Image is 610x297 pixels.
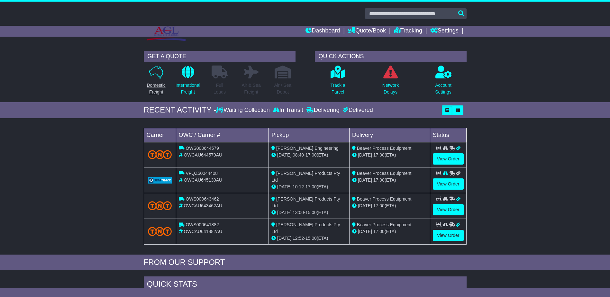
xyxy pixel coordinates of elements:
span: 17:00 [373,229,385,234]
span: 08:40 [293,152,304,157]
a: Track aParcel [330,65,345,99]
span: 17:00 [373,177,385,183]
div: Delivered [341,107,373,114]
a: Settings [430,26,459,37]
a: AccountSettings [435,65,452,99]
span: 17:00 [373,152,385,157]
td: OWC / Carrier # [176,128,269,142]
span: Beaver Process Equipment [357,171,412,176]
span: [DATE] [358,177,372,183]
span: [DATE] [277,236,291,241]
span: [DATE] [358,229,372,234]
a: InternationalFreight [175,65,201,99]
td: Delivery [349,128,430,142]
span: [DATE] [358,152,372,157]
span: [DATE] [358,203,372,208]
span: Beaver Process Equipment [357,146,412,151]
p: Domestic Freight [147,82,165,95]
div: - (ETA) [271,184,347,190]
div: (ETA) [352,177,427,184]
a: View Order [433,230,464,241]
a: View Order [433,153,464,165]
p: Network Delays [382,82,399,95]
span: 15:00 [305,236,317,241]
a: DomesticFreight [146,65,166,99]
div: - (ETA) [271,152,347,158]
span: OWS000641882 [186,222,219,227]
div: RECENT ACTIVITY - [144,105,216,115]
span: 13:00 [293,210,304,215]
span: 17:00 [305,184,317,189]
div: GET A QUOTE [144,51,296,62]
span: [PERSON_NAME] Products Pty Ltd [271,171,340,183]
span: [PERSON_NAME] Products Pty Ltd [271,222,340,234]
span: OWS000644579 [186,146,219,151]
span: Beaver Process Equipment [357,196,412,202]
span: 10:12 [293,184,304,189]
div: Waiting Collection [216,107,271,114]
div: QUICK ACTIONS [315,51,467,62]
span: [DATE] [277,152,291,157]
span: 17:00 [305,152,317,157]
span: 15:00 [305,210,317,215]
a: Dashboard [305,26,340,37]
img: TNT_Domestic.png [148,227,172,236]
p: Account Settings [435,82,451,95]
td: Status [430,128,466,142]
span: OWCAU644579AU [184,152,222,157]
div: Delivering [305,107,341,114]
div: FROM OUR SUPPORT [144,258,467,267]
p: Air & Sea Freight [242,82,261,95]
td: Carrier [144,128,176,142]
div: - (ETA) [271,209,347,216]
p: Track a Parcel [330,82,345,95]
div: (ETA) [352,228,427,235]
div: Quick Stats [144,276,467,294]
div: In Transit [271,107,305,114]
span: VFQZ50044408 [186,171,218,176]
span: 12:52 [293,236,304,241]
span: OWS000643462 [186,196,219,202]
span: [PERSON_NAME] Engineering [276,146,339,151]
p: Air / Sea Depot [274,82,292,95]
span: OWCAU645130AU [184,177,222,183]
img: TNT_Domestic.png [148,201,172,210]
span: Beaver Process Equipment [357,222,412,227]
td: Pickup [269,128,350,142]
img: TNT_Domestic.png [148,150,172,159]
p: International Freight [176,82,200,95]
span: [DATE] [277,210,291,215]
span: [PERSON_NAME] Products Pty Ltd [271,196,340,208]
a: Quote/Book [348,26,386,37]
span: OWCAU641882AU [184,229,222,234]
img: GetCarrierServiceLogo [148,177,172,184]
span: 17:00 [373,203,385,208]
a: View Order [433,204,464,215]
a: View Order [433,178,464,190]
a: NetworkDelays [382,65,399,99]
a: Tracking [394,26,422,37]
span: OWCAU643462AU [184,203,222,208]
div: (ETA) [352,203,427,209]
p: Full Loads [212,82,228,95]
div: (ETA) [352,152,427,158]
div: - (ETA) [271,235,347,242]
span: [DATE] [277,184,291,189]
